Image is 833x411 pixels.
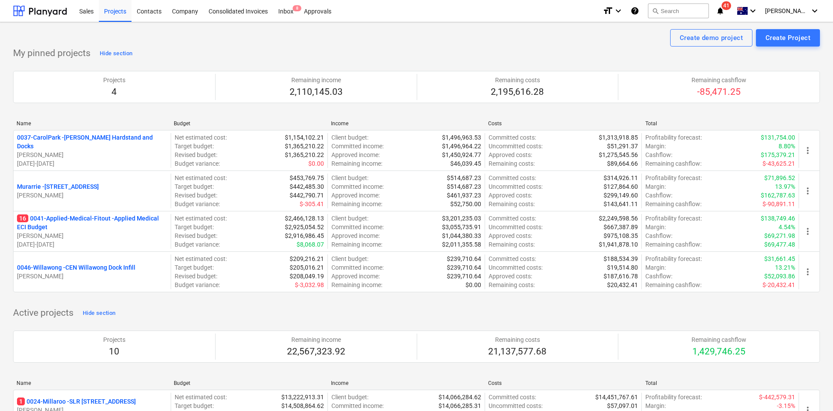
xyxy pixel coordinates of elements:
[645,223,666,231] p: Margin :
[331,182,384,191] p: Committed income :
[331,142,384,150] p: Committed income :
[645,159,701,168] p: Remaining cashflow :
[645,240,701,249] p: Remaining cashflow :
[764,240,795,249] p: $69,477.48
[765,7,809,14] span: [PERSON_NAME]
[645,254,702,263] p: Profitability forecast :
[174,380,324,386] div: Budget
[489,223,543,231] p: Uncommitted costs :
[297,240,324,249] p: $8,068.07
[489,133,536,142] p: Committed costs :
[175,214,227,223] p: Net estimated cost :
[779,223,795,231] p: 4.54%
[762,281,795,289] p: $-20,432.41
[645,120,796,127] div: Total
[762,159,795,168] p: $-43,625.21
[489,263,543,272] p: Uncommitted costs :
[645,401,666,410] p: Margin :
[290,263,324,272] p: $205,016.21
[442,142,481,150] p: $1,496,964.22
[645,393,702,401] p: Profitability forecast :
[447,254,481,263] p: $239,710.64
[764,272,795,281] p: $52,093.86
[489,401,543,410] p: Uncommitted costs :
[175,240,220,249] p: Budget variance :
[491,86,544,98] p: 2,195,616.28
[13,307,74,319] p: Active projects
[489,393,536,401] p: Committed costs :
[175,142,214,150] p: Target budget :
[103,86,125,98] p: 4
[290,191,324,200] p: $442,790.71
[761,214,795,223] p: $138,749.46
[17,182,99,191] p: Murarrie - [STREET_ADDRESS]
[13,47,91,60] p: My pinned projects
[175,231,217,240] p: Revised budget :
[604,272,638,281] p: $187,616.78
[175,182,214,191] p: Target budget :
[331,200,382,208] p: Remaining income :
[175,159,220,168] p: Budget variance :
[607,401,638,410] p: $57,097.01
[764,231,795,240] p: $69,271.98
[789,369,833,411] iframe: Chat Widget
[331,281,382,289] p: Remaining income :
[290,174,324,182] p: $453,769.75
[645,214,702,223] p: Profitability forecast :
[17,159,167,168] p: [DATE] - [DATE]
[777,401,795,410] p: -3.15%
[489,231,532,240] p: Approved costs :
[604,200,638,208] p: $143,641.11
[604,174,638,182] p: $314,926.11
[465,281,481,289] p: $0.00
[648,3,709,18] button: Search
[691,86,746,98] p: -85,471.25
[691,335,746,344] p: Remaining cashflow
[17,150,167,159] p: [PERSON_NAME]
[331,254,368,263] p: Client budget :
[607,263,638,272] p: $19,514.80
[761,150,795,159] p: $175,379.21
[103,346,125,358] p: 10
[17,133,167,150] p: 0037-CarolPark - [PERSON_NAME] Hardstand and Docks
[450,200,481,208] p: $52,750.00
[756,29,820,47] button: Create Project
[450,159,481,168] p: $46,039.45
[488,346,546,358] p: 21,137,577.68
[759,393,795,401] p: $-442,579.31
[17,263,167,281] div: 0046-Willawong -CEN Willawong Dock Infill[PERSON_NAME]
[761,191,795,200] p: $162,787.63
[604,223,638,231] p: $667,387.89
[761,133,795,142] p: $131,754.00
[764,174,795,182] p: $71,896.52
[175,393,227,401] p: Net estimated cost :
[489,182,543,191] p: Uncommitted costs :
[645,231,672,240] p: Cashflow :
[779,142,795,150] p: 8.80%
[17,191,167,200] p: [PERSON_NAME]
[175,254,227,263] p: Net estimated cost :
[762,200,795,208] p: $-90,891.11
[285,214,324,223] p: $2,466,128.13
[103,335,125,344] p: Projects
[607,142,638,150] p: $51,291.37
[295,281,324,289] p: $-3,032.98
[645,174,702,182] p: Profitability forecast :
[17,133,167,168] div: 0037-CarolPark -[PERSON_NAME] Hardstand and Docks[PERSON_NAME][DATE]-[DATE]
[645,272,672,281] p: Cashflow :
[489,174,536,182] p: Committed costs :
[175,401,214,410] p: Target budget :
[645,263,666,272] p: Margin :
[175,191,217,200] p: Revised budget :
[748,6,758,16] i: keyboard_arrow_down
[652,7,659,14] span: search
[331,120,481,127] div: Income
[489,214,536,223] p: Committed costs :
[331,214,368,223] p: Client budget :
[680,32,743,43] div: Create demo project
[607,281,638,289] p: $20,432.41
[489,281,535,289] p: Remaining costs :
[293,5,301,11] span: 8
[775,263,795,272] p: 13.21%
[175,150,217,159] p: Revised budget :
